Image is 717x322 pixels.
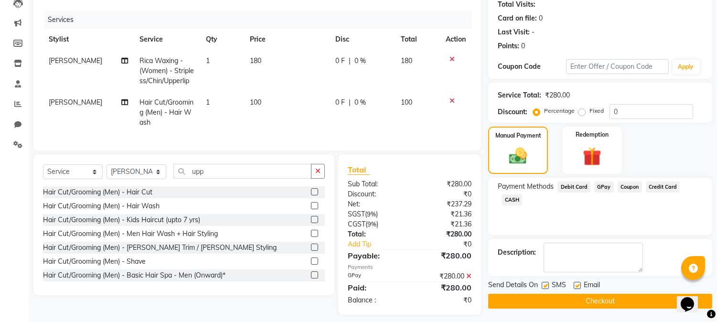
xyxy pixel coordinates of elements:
div: Payable: [341,250,410,261]
span: SMS [552,280,566,292]
span: Debit Card [557,182,590,193]
div: Sub Total: [341,179,410,189]
div: Card on file: [498,13,537,23]
label: Fixed [589,107,604,115]
div: Balance : [341,295,410,305]
iframe: chat widget [677,284,707,312]
span: 0 % [354,56,366,66]
button: Checkout [488,294,712,309]
th: Stylist [43,29,134,50]
div: Hair Cut/Grooming (Men) - Men Hair Wash + Hair Styling [43,229,218,239]
div: Hair Cut/Grooming (Men) - Kids Haircut (upto 7 yrs) [43,215,200,225]
div: Hair Cut/Grooming (Men) - [PERSON_NAME] Trim / [PERSON_NAME] Styling [43,243,277,253]
span: SGST [348,210,365,218]
span: Coupon [618,182,642,193]
div: ₹280.00 [410,271,479,281]
div: Description: [498,247,536,258]
div: 0 [521,41,525,51]
th: Action [440,29,471,50]
span: 1 [206,56,210,65]
div: ₹280.00 [545,90,570,100]
th: Price [244,29,330,50]
div: Paid: [341,282,410,293]
span: 0 % [354,97,366,107]
div: Points: [498,41,519,51]
span: 0 F [335,56,345,66]
span: 9% [367,210,376,218]
div: Coupon Code [498,62,566,72]
div: Service Total: [498,90,541,100]
th: Total [396,29,440,50]
span: 100 [401,98,413,107]
span: CGST [348,220,365,228]
span: Payment Methods [498,182,554,192]
div: ₹21.36 [410,209,479,219]
span: Hair Cut/Grooming (Men) - Hair Wash [140,98,194,127]
span: [PERSON_NAME] [49,56,102,65]
label: Redemption [576,130,609,139]
div: - [532,27,535,37]
div: ₹0 [421,239,479,249]
div: ₹280.00 [410,250,479,261]
span: Send Details On [488,280,538,292]
span: | [349,97,351,107]
div: ₹280.00 [410,229,479,239]
input: Search or Scan [173,164,311,179]
div: Total: [341,229,410,239]
span: 0 F [335,97,345,107]
div: Hair Cut/Grooming (Men) - Hair Cut [43,187,152,197]
div: Last Visit: [498,27,530,37]
span: Credit Card [646,182,680,193]
span: Total [348,165,370,175]
span: 100 [250,98,261,107]
img: _cash.svg [503,146,532,166]
th: Qty [200,29,244,50]
label: Manual Payment [495,131,541,140]
span: Rica Waxing - (Women) - Stripless/Chin/Upperlip [140,56,194,85]
span: Email [584,280,600,292]
span: 9% [367,220,376,228]
span: GPay [594,182,614,193]
span: [PERSON_NAME] [49,98,102,107]
img: _gift.svg [577,145,607,168]
div: ( ) [341,219,410,229]
input: Enter Offer / Coupon Code [566,59,668,74]
th: Disc [330,29,395,50]
div: ( ) [341,209,410,219]
div: ₹280.00 [410,282,479,293]
div: GPay [341,271,410,281]
th: Service [134,29,201,50]
div: 0 [539,13,543,23]
div: ₹237.29 [410,199,479,209]
div: ₹0 [410,295,479,305]
div: Payments [348,263,471,271]
div: Hair Cut/Grooming (Men) - Hair Wash [43,201,160,211]
div: ₹280.00 [410,179,479,189]
button: Apply [673,60,700,74]
div: ₹21.36 [410,219,479,229]
span: | [349,56,351,66]
div: Services [44,11,479,29]
a: Add Tip [341,239,421,249]
div: ₹0 [410,189,479,199]
span: 1 [206,98,210,107]
span: 180 [401,56,413,65]
div: Discount: [498,107,527,117]
div: Hair Cut/Grooming (Men) - Shave [43,257,146,267]
div: Discount: [341,189,410,199]
div: Net: [341,199,410,209]
span: CASH [502,194,522,205]
div: Hair Cut/Grooming (Men) - Basic Hair Spa - Men (Onward)* [43,270,225,280]
label: Percentage [544,107,575,115]
span: 180 [250,56,261,65]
